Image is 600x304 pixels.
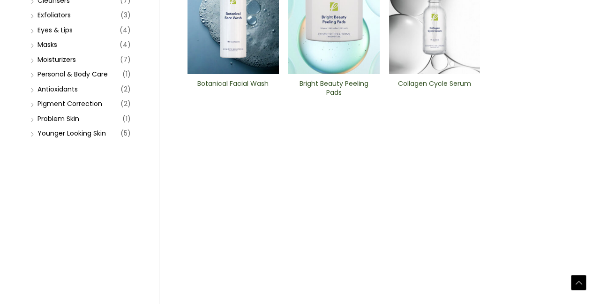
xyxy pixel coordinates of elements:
[296,79,372,100] a: Bright Beauty Peeling Pads
[37,129,106,138] a: Younger Looking Skin
[37,25,73,35] a: Eyes & Lips
[37,55,76,64] a: Moisturizers
[296,79,372,97] h2: Bright Beauty Peeling Pads
[37,69,108,79] a: Personal & Body Care
[120,38,131,51] span: (4)
[122,68,131,81] span: (1)
[120,53,131,66] span: (7)
[37,10,71,20] a: Exfoliators
[37,114,79,123] a: Problem Skin
[120,97,131,110] span: (2)
[37,40,57,49] a: Masks
[195,79,271,97] h2: Botanical Facial Wash
[37,99,102,108] a: PIgment Correction
[120,127,131,140] span: (5)
[120,23,131,37] span: (4)
[397,79,472,100] a: Collagen Cycle Serum
[397,79,472,97] h2: Collagen Cycle Serum
[195,79,271,100] a: Botanical Facial Wash
[120,83,131,96] span: (2)
[122,112,131,125] span: (1)
[37,84,78,94] a: Antioxidants
[120,8,131,22] span: (3)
